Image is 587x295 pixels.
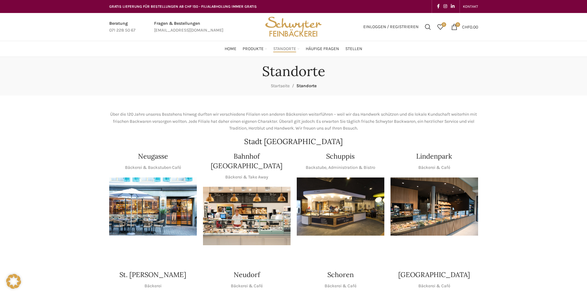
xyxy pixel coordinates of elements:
[203,187,291,245] img: Bahnhof St. Gallen
[463,0,478,13] a: KONTAKT
[442,2,449,11] a: Instagram social link
[109,138,478,145] h2: Stadt [GEOGRAPHIC_DATA]
[325,283,356,289] p: Bäckerei & Café
[225,174,268,181] p: Bäckerei & Take Away
[243,46,264,52] span: Produkte
[234,270,260,280] h4: Neudorf
[145,283,162,289] p: Bäckerei
[327,270,354,280] h4: Schoren
[225,43,236,55] a: Home
[243,43,267,55] a: Produkte
[109,177,197,236] img: Neugasse
[154,20,223,34] a: Infobox link
[418,164,450,171] p: Bäckerei & Café
[119,270,186,280] h4: St. [PERSON_NAME]
[391,177,478,236] img: 017-e1571925257345
[434,21,447,33] div: Meine Wunschliste
[435,2,442,11] a: Facebook social link
[462,24,470,29] span: CHF
[109,20,136,34] a: Infobox link
[296,83,317,88] span: Standorte
[138,152,168,161] h4: Neugasse
[306,164,375,171] p: Backstube, Administration & Bistro
[106,43,481,55] div: Main navigation
[306,46,339,52] span: Häufige Fragen
[418,283,450,289] p: Bäckerei & Café
[263,24,324,29] a: Site logo
[416,152,452,161] h4: Lindenpark
[449,2,456,11] a: Linkedin social link
[448,21,481,33] a: 0 CHF0.00
[463,4,478,9] span: KONTAKT
[460,0,481,13] div: Secondary navigation
[263,13,324,41] img: Bäckerei Schwyter
[360,21,422,33] a: Einloggen / Registrieren
[203,152,291,171] h4: Bahnhof [GEOGRAPHIC_DATA]
[434,21,447,33] a: 0
[398,270,470,280] h4: [GEOGRAPHIC_DATA]
[125,164,181,171] p: Bäckerei & Backstuben Café
[326,152,355,161] h4: Schuppis
[422,21,434,33] a: Suchen
[363,25,419,29] span: Einloggen / Registrieren
[455,22,460,27] span: 0
[262,63,325,79] h1: Standorte
[462,24,478,29] bdi: 0.00
[442,22,446,27] span: 0
[345,46,362,52] span: Stellen
[109,4,257,9] span: GRATIS LIEFERUNG FÜR BESTELLUNGEN AB CHF 150 - FILIALABHOLUNG IMMER GRATIS
[271,83,290,88] a: Startseite
[345,43,362,55] a: Stellen
[109,111,478,132] p: Über die 120 Jahre unseres Bestehens hinweg durften wir verschiedene Filialen von anderen Bäckere...
[273,46,296,52] span: Standorte
[231,283,263,289] p: Bäckerei & Café
[273,43,300,55] a: Standorte
[225,46,236,52] span: Home
[297,177,384,236] img: 150130-Schwyter-013
[306,43,339,55] a: Häufige Fragen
